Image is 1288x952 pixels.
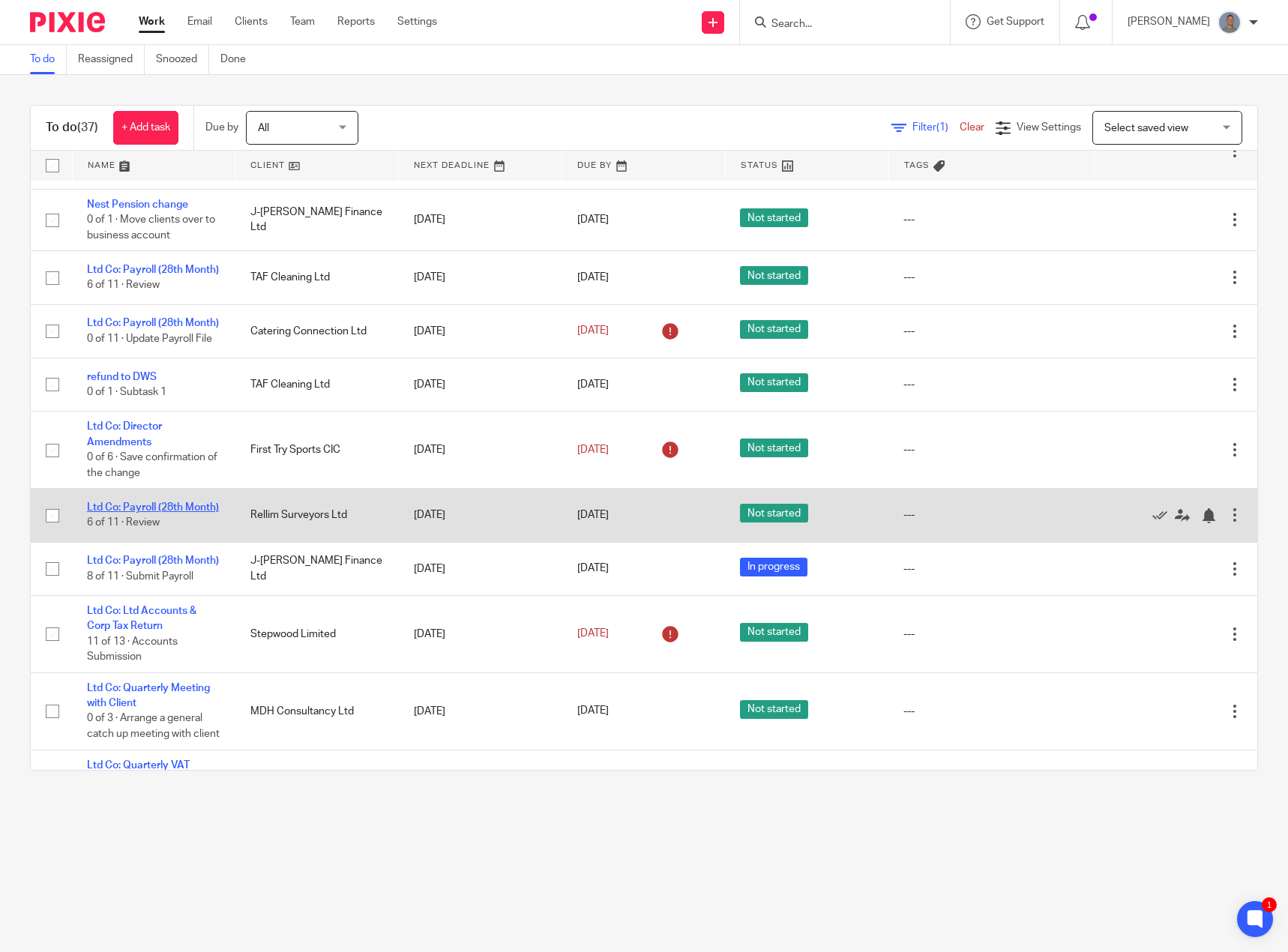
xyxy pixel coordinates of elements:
[87,265,219,275] a: Ltd Co: Payroll (28th Month)
[205,120,238,135] p: Due by
[399,358,562,411] td: [DATE]
[912,122,960,133] span: Filter
[87,555,219,566] a: Ltd Co: Payroll (28th Month)
[577,272,609,283] span: [DATE]
[87,214,215,241] span: 0 of 1 · Move clients over to business account
[903,627,1079,642] div: ---
[399,412,562,489] td: [DATE]
[903,270,1079,285] div: ---
[235,412,399,489] td: First Try Sports CIC
[740,504,808,522] span: Not started
[87,606,196,631] a: Ltd Co: Ltd Accounts & Corp Tax Return
[46,120,98,136] h1: To do
[87,387,166,397] span: 0 of 1 · Subtask 1
[77,121,98,133] span: (37)
[1128,14,1210,29] p: [PERSON_NAME]
[87,636,178,663] span: 11 of 13 · Accounts Submission
[235,189,399,250] td: J-[PERSON_NAME] Finance Ltd
[577,379,609,390] span: [DATE]
[936,122,948,133] span: (1)
[337,14,375,29] a: Reports
[290,14,315,29] a: Team
[399,672,562,750] td: [DATE]
[87,502,219,513] a: Ltd Co: Payroll (28th Month)
[235,358,399,411] td: TAF Cleaning Ltd
[903,442,1079,457] div: ---
[740,266,808,285] span: Not started
[87,421,162,447] a: Ltd Co: Director Amendments
[1017,122,1081,133] span: View Settings
[903,324,1079,339] div: ---
[87,683,210,708] a: Ltd Co: Quarterly Meeting with Client
[235,304,399,358] td: Catering Connection Ltd
[577,706,609,717] span: [DATE]
[78,45,145,74] a: Reassigned
[235,251,399,304] td: TAF Cleaning Ltd
[1152,507,1175,522] a: Mark as done
[235,595,399,672] td: Stepwood Limited
[87,280,160,290] span: 6 of 11 · Review
[235,750,399,827] td: J-[PERSON_NAME] Finance Ltd
[577,629,609,639] span: [DATE]
[87,571,193,582] span: 8 of 11 · Submit Payroll
[258,123,269,133] span: All
[577,214,609,225] span: [DATE]
[740,208,808,227] span: Not started
[903,507,1079,522] div: ---
[577,326,609,337] span: [DATE]
[399,595,562,672] td: [DATE]
[187,14,212,29] a: Email
[235,14,268,29] a: Clients
[87,199,188,210] a: Nest Pension change
[399,489,562,542] td: [DATE]
[30,12,105,32] img: Pixie
[30,45,67,74] a: To do
[740,558,807,576] span: In progress
[1218,10,1242,34] img: James%20Headshot.png
[156,45,209,74] a: Snoozed
[399,189,562,250] td: [DATE]
[220,45,257,74] a: Done
[740,700,808,719] span: Not started
[87,334,212,344] span: 0 of 11 · Update Payroll File
[87,318,219,328] a: Ltd Co: Payroll (28th Month)
[740,439,808,457] span: Not started
[87,714,220,740] span: 0 of 3 · Arrange a general catch up meeting with client
[903,377,1079,392] div: ---
[740,373,808,392] span: Not started
[740,623,808,642] span: Not started
[139,14,165,29] a: Work
[577,564,609,574] span: [DATE]
[903,704,1079,719] div: ---
[399,304,562,358] td: [DATE]
[577,445,609,455] span: [DATE]
[1104,123,1188,133] span: Select saved view
[87,760,190,786] a: Ltd Co: Quarterly VAT Return
[903,561,1079,576] div: ---
[399,542,562,595] td: [DATE]
[770,18,905,31] input: Search
[903,212,1079,227] div: ---
[235,672,399,750] td: MDH Consultancy Ltd
[87,452,217,478] span: 0 of 6 · Save confirmation of the change
[235,489,399,542] td: Rellim Surveyors Ltd
[960,122,984,133] a: Clear
[577,510,609,520] span: [DATE]
[235,542,399,595] td: J-[PERSON_NAME] Finance Ltd
[399,750,562,827] td: [DATE]
[1262,897,1277,912] div: 1
[87,372,157,382] a: refund to DWS
[397,14,437,29] a: Settings
[399,251,562,304] td: [DATE]
[904,161,930,169] span: Tags
[87,517,160,528] span: 6 of 11 · Review
[987,16,1044,27] span: Get Support
[113,111,178,145] a: + Add task
[740,320,808,339] span: Not started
